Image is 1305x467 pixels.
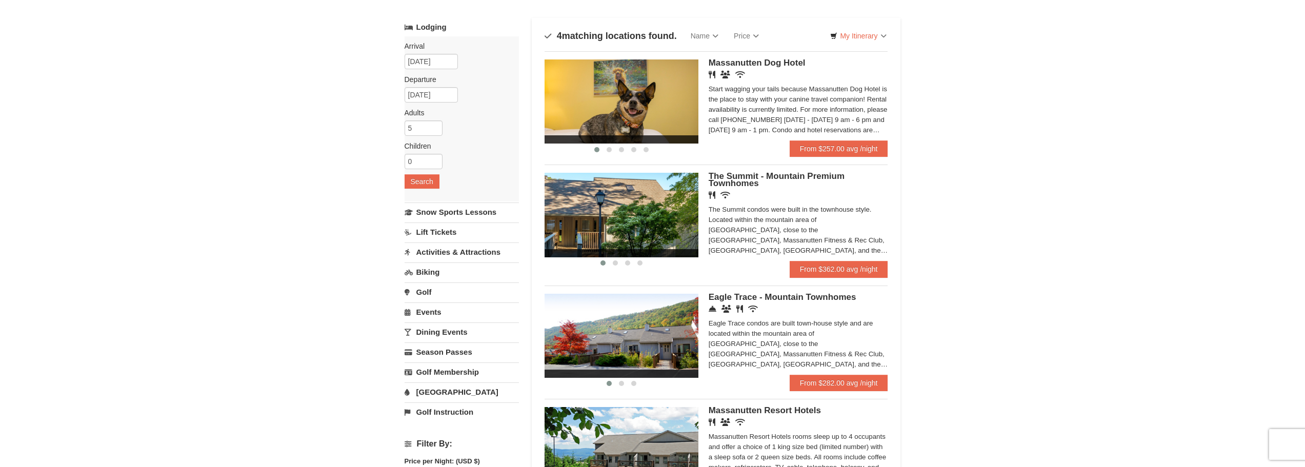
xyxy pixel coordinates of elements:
span: The Summit - Mountain Premium Townhomes [709,171,845,188]
i: Banquet Facilities [720,71,730,78]
a: My Itinerary [824,28,893,44]
div: Start wagging your tails because Massanutten Dog Hotel is the place to stay with your canine trav... [709,84,888,135]
label: Departure [405,74,511,85]
label: Adults [405,108,511,118]
div: The Summit condos were built in the townhouse style. Located within the mountain area of [GEOGRAP... [709,205,888,256]
a: From $362.00 avg /night [790,261,888,277]
div: Eagle Trace condos are built town-house style and are located within the mountain area of [GEOGRA... [709,318,888,370]
a: [GEOGRAPHIC_DATA] [405,382,519,401]
i: Restaurant [709,418,715,426]
a: Snow Sports Lessons [405,202,519,221]
a: Season Passes [405,342,519,361]
i: Restaurant [736,305,743,313]
h4: matching locations found. [545,31,677,41]
i: Wireless Internet (free) [735,71,745,78]
i: Wireless Internet (free) [735,418,745,426]
a: Dining Events [405,322,519,341]
strong: Price per Night: (USD $) [405,457,480,465]
a: Golf Membership [405,362,519,381]
i: Concierge Desk [709,305,716,313]
a: Name [683,26,726,46]
a: Golf Instruction [405,402,519,421]
label: Arrival [405,41,511,51]
button: Search [405,174,439,189]
span: Massanutten Resort Hotels [709,405,821,415]
h4: Filter By: [405,439,519,449]
a: Price [726,26,767,46]
i: Conference Facilities [721,305,731,313]
i: Restaurant [709,191,715,199]
a: Events [405,302,519,321]
span: 4 [557,31,562,41]
i: Banquet Facilities [720,418,730,426]
a: From $282.00 avg /night [790,375,888,391]
i: Wireless Internet (free) [720,191,730,199]
a: Biking [405,262,519,281]
span: Eagle Trace - Mountain Townhomes [709,292,856,302]
i: Restaurant [709,71,715,78]
span: Massanutten Dog Hotel [709,58,806,68]
a: Lodging [405,18,519,36]
a: Lift Tickets [405,222,519,241]
a: Golf [405,282,519,301]
label: Children [405,141,511,151]
a: From $257.00 avg /night [790,140,888,157]
i: Wireless Internet (free) [748,305,758,313]
a: Activities & Attractions [405,242,519,261]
